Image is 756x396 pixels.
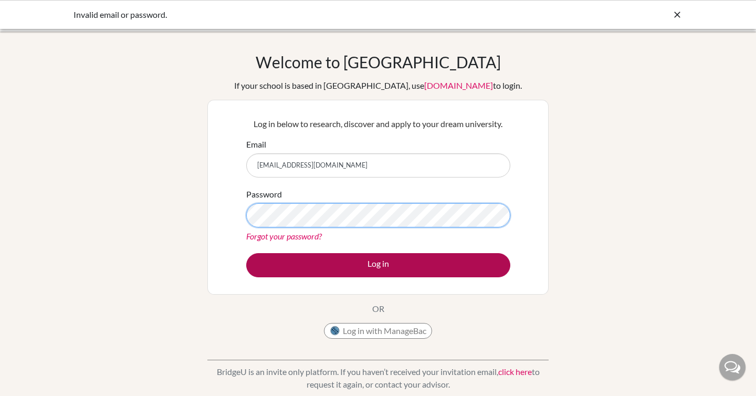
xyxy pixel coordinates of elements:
[73,8,525,21] div: Invalid email or password.
[246,118,510,130] p: Log in below to research, discover and apply to your dream university.
[246,253,510,277] button: Log in
[246,231,322,241] a: Forgot your password?
[498,367,532,377] a: click here
[207,366,549,391] p: BridgeU is an invite only platform. If you haven’t received your invitation email, to request it ...
[256,53,501,71] h1: Welcome to [GEOGRAPHIC_DATA]
[324,323,432,339] button: Log in with ManageBac
[372,303,384,315] p: OR
[246,188,282,201] label: Password
[234,79,522,92] div: If your school is based in [GEOGRAPHIC_DATA], use to login.
[246,138,266,151] label: Email
[24,7,46,17] span: Help
[424,80,493,90] a: [DOMAIN_NAME]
